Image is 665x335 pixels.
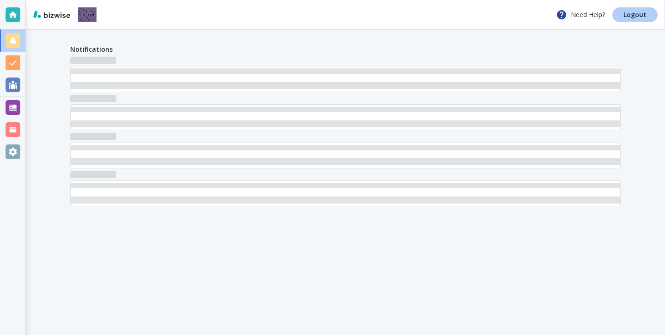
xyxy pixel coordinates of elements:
[33,11,70,18] img: bizwise
[78,7,97,22] img: Blessings Outweigh Battles
[70,44,113,54] h4: Notifications
[612,7,658,22] a: Logout
[623,12,647,18] p: Logout
[556,9,605,20] p: Need Help?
